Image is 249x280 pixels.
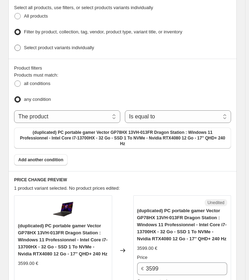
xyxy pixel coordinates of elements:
span: Products must match: [14,72,58,78]
span: € [141,266,144,271]
span: All products [24,13,48,19]
span: all conditions [24,81,50,86]
div: 3599.00 € [137,245,158,252]
div: 3599.00 € [18,260,38,267]
span: Select product variants individually [24,45,94,50]
span: any condition [24,97,51,102]
span: (duplicated) PC portable gamer Vector GP78HX 13VH-013FR Dragon Station : Windows 11 Professionnel... [18,223,108,256]
span: Price [137,255,148,260]
span: Add another condition [18,157,63,163]
button: (duplicated) PC portable gamer Vector GP78HX 13VH-013FR Dragon Station : Windows 11 Professionnel... [14,128,231,149]
h6: PRICE CHANGE PREVIEW [14,177,231,183]
div: Product filters [14,65,231,72]
span: Filter by product, collection, tag, vendor, product type, variant title, or inventory [24,29,182,34]
button: Add another condition [14,154,68,165]
span: (duplicated) PC portable gamer Vector GP78HX 13VH-013FR Dragon Station : Windows 11 Professionnel... [137,208,227,241]
span: Unedited [207,200,224,206]
img: 1024_f889a619-f798-4a3f-957b-276eb2149b1a_80x.png [52,199,74,220]
span: 1 product variant selected. No product prices edited: [14,185,120,191]
span: Select all products, use filters, or select products variants individually [14,5,153,10]
span: (duplicated) PC portable gamer Vector GP78HX 13VH-013FR Dragon Station : Windows 11 Professionnel... [18,130,227,146]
